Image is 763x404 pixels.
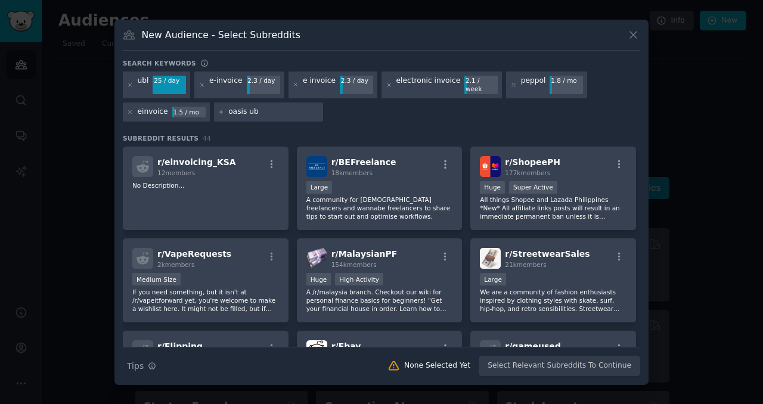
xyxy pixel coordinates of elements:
[142,29,300,41] h3: New Audience - Select Subreddits
[509,181,557,194] div: Super Active
[306,195,453,220] p: A community for [DEMOGRAPHIC_DATA] freelancers and wannabe freelancers to share tips to start out...
[247,76,280,86] div: 2.3 / day
[306,273,331,285] div: Huge
[480,181,505,194] div: Huge
[123,59,196,67] h3: Search keywords
[157,169,195,176] span: 12 members
[331,261,377,268] span: 154k members
[303,76,336,95] div: e invoice
[340,76,373,86] div: 2.3 / day
[157,341,203,351] span: r/ Flipping
[396,76,461,95] div: electronic invoice
[306,340,327,361] img: Ebay
[203,135,211,142] span: 44
[331,341,361,351] span: r/ Ebay
[172,107,206,117] div: 1.5 / mo
[306,248,327,269] img: MalaysianPF
[404,361,470,371] div: None Selected Yet
[132,288,279,313] p: If you need something, but it isn't at /r/vapeitforward yet, you're welcome to make a wishlist he...
[480,288,626,313] p: We are a community of fashion enthusiasts inspired by clothing styles with skate, surf, hip-hop, ...
[209,76,243,95] div: e-invoice
[306,288,453,313] p: A /r/malaysia branch. Checkout our wiki for personal finance basics for beginners! "Get your fina...
[306,156,327,177] img: BEFreelance
[480,273,506,285] div: Large
[157,249,231,259] span: r/ VapeRequests
[228,107,319,117] input: New Keyword
[505,169,550,176] span: 177k members
[153,76,186,86] div: 25 / day
[138,76,149,95] div: ubl
[132,181,279,189] p: No Description...
[157,157,236,167] span: r/ einvoicing_KSA
[505,249,590,259] span: r/ StreetwearSales
[331,157,396,167] span: r/ BEFreelance
[335,273,383,285] div: High Activity
[521,76,546,95] div: peppol
[138,107,168,117] div: einvoice
[157,261,195,268] span: 2k members
[480,195,626,220] p: All things Shopee and Lazada Philippines *New* All affiliate links posts will result in an immedi...
[127,360,144,372] span: Tips
[505,341,560,351] span: r/ gameused
[550,76,583,86] div: 1.8 / mo
[331,249,398,259] span: r/ MalaysianPF
[505,157,560,167] span: r/ ShopeePH
[123,134,198,142] span: Subreddit Results
[331,169,373,176] span: 18k members
[132,273,181,285] div: Medium Size
[123,356,160,377] button: Tips
[505,261,546,268] span: 21k members
[480,156,501,177] img: ShopeePH
[480,248,501,269] img: StreetwearSales
[464,76,498,95] div: 2.1 / week
[306,181,333,194] div: Large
